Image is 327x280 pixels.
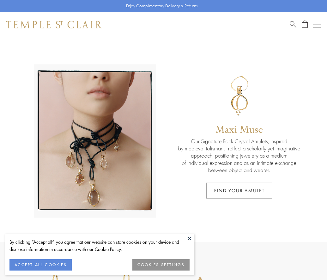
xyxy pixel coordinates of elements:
button: ACCEPT ALL COOKIES [9,259,72,271]
img: Temple St. Clair [6,21,102,28]
p: Enjoy Complimentary Delivery & Returns [126,3,198,9]
a: Search [290,20,296,28]
button: COOKIES SETTINGS [132,259,190,271]
a: Open Shopping Bag [302,20,308,28]
button: Open navigation [313,21,321,28]
div: By clicking “Accept all”, you agree that our website can store cookies on your device and disclos... [9,238,190,253]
